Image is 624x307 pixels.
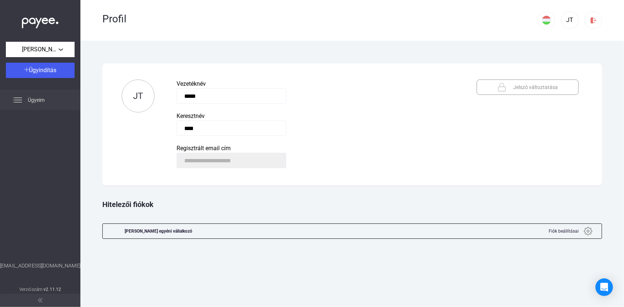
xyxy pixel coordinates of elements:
[584,227,593,236] img: gear.svg
[28,96,45,104] span: Ügyeim
[24,67,29,72] img: plus-white.svg
[102,189,602,220] div: Hitelezői fiókok
[38,298,42,303] img: arrow-double-left-grey.svg
[13,96,22,104] img: list.svg
[585,11,602,29] button: logout-red
[29,67,57,74] span: Ügyindítás
[125,224,192,238] div: [PERSON_NAME] egyéni vállalkozó
[177,79,455,88] div: Vezetéknév
[542,16,551,25] img: HU
[22,14,58,29] img: white-payee-white-dot.svg
[177,144,455,153] div: Regisztrált email cím
[595,278,613,296] div: Open Intercom Messenger
[22,45,58,54] span: [PERSON_NAME] egyéni vállalkozó
[549,227,579,236] span: Fiók beállításai
[498,83,506,92] img: lock-blue
[102,13,538,25] div: Profil
[564,16,576,25] div: JT
[561,11,579,29] button: JT
[177,112,455,121] div: Keresztnév
[6,42,75,57] button: [PERSON_NAME] egyéni vállalkozó
[133,91,143,101] span: JT
[122,79,155,112] button: JT
[538,11,555,29] button: HU
[6,63,75,78] button: Ügyindítás
[540,224,602,238] button: Fiók beállításai
[513,83,558,92] span: Jelszó változtatása
[44,287,61,292] strong: v2.11.12
[590,16,597,24] img: logout-red
[477,79,579,95] button: lock-blueJelszó változtatása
